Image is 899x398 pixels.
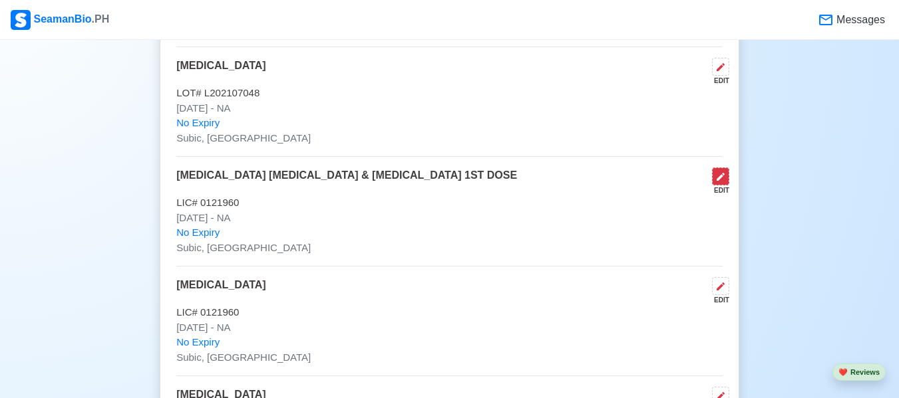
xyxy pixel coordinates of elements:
[176,335,220,350] span: No Expiry
[176,195,723,211] p: LIC# 0121960
[176,58,266,86] p: [MEDICAL_DATA]
[176,320,723,336] p: [DATE] - NA
[707,76,729,86] div: EDIT
[707,185,729,195] div: EDIT
[176,305,723,320] p: LIC# 0121960
[11,10,31,30] img: Logo
[11,10,109,30] div: SeamanBio
[176,225,220,241] span: No Expiry
[176,131,723,146] p: Subic, [GEOGRAPHIC_DATA]
[832,363,886,381] button: heartReviews
[834,12,885,28] span: Messages
[176,167,517,195] p: [MEDICAL_DATA] [MEDICAL_DATA] & [MEDICAL_DATA] 1ST DOSE
[176,116,220,131] span: No Expiry
[176,241,723,256] p: Subic, [GEOGRAPHIC_DATA]
[92,13,110,25] span: .PH
[176,211,723,226] p: [DATE] - NA
[176,86,723,101] p: LOT# L202107048
[838,368,848,376] span: heart
[707,295,729,305] div: EDIT
[176,277,266,305] p: [MEDICAL_DATA]
[176,101,723,116] p: [DATE] - NA
[176,350,723,365] p: Subic, [GEOGRAPHIC_DATA]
